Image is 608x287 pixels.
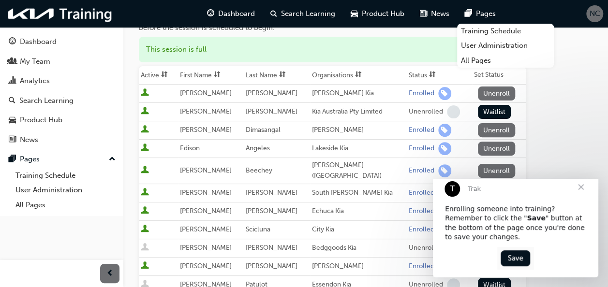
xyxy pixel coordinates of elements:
[246,207,297,215] span: [PERSON_NAME]
[141,166,149,175] span: User is active
[4,92,119,110] a: Search Learning
[343,4,412,24] a: car-iconProduct Hub
[141,225,149,234] span: User is active
[407,66,472,85] th: Toggle SortBy
[20,115,62,126] div: Product Hub
[20,134,38,145] div: News
[180,107,232,115] span: [PERSON_NAME]
[312,125,405,136] div: [PERSON_NAME]
[429,71,436,79] span: sorting-icon
[180,225,232,233] span: [PERSON_NAME]
[12,168,119,183] a: Training Schedule
[244,66,310,85] th: Toggle SortBy
[178,66,244,85] th: Toggle SortBy
[12,198,119,213] a: All Pages
[409,262,434,271] div: Enrolled
[20,154,40,165] div: Pages
[4,33,119,51] a: Dashboard
[207,8,214,20] span: guage-icon
[409,107,443,116] div: Unenrolled
[246,244,297,252] span: [PERSON_NAME]
[438,87,451,100] span: learningRecordVerb_ENROLL-icon
[409,207,434,216] div: Enrolled
[9,38,16,46] span: guage-icon
[4,31,119,150] button: DashboardMy TeamAnalyticsSearch LearningProduct HubNews
[4,53,119,71] a: My Team
[478,86,516,100] button: Unenroll
[355,71,362,79] span: sorting-icon
[279,71,286,79] span: sorting-icon
[141,188,149,198] span: User is active
[351,8,358,20] span: car-icon
[141,206,149,216] span: User is active
[270,8,277,20] span: search-icon
[312,187,405,199] div: South [PERSON_NAME] Kia
[4,131,119,149] a: News
[312,160,405,182] div: [PERSON_NAME] ([GEOGRAPHIC_DATA])
[141,143,149,153] span: User is active
[312,206,405,217] div: Echuca Kia
[438,124,451,137] span: learningRecordVerb_ENROLL-icon
[180,166,232,174] span: [PERSON_NAME]
[109,153,116,166] span: up-icon
[12,183,119,198] a: User Administration
[438,142,451,155] span: learningRecordVerb_ENROLL-icon
[218,8,255,19] span: Dashboard
[94,35,112,43] b: Save
[141,261,149,271] span: User is active
[139,37,526,62] div: This session is full
[409,244,443,253] div: Unenrolled
[409,225,434,234] div: Enrolled
[457,4,504,24] a: pages-iconPages
[180,126,232,134] span: [PERSON_NAME]
[141,107,149,116] span: User is active
[447,105,460,118] span: learningRecordVerb_NONE-icon
[20,56,50,67] div: My Team
[478,105,511,119] button: Waitlist
[180,262,232,270] span: [PERSON_NAME]
[4,150,119,168] button: Pages
[141,243,149,253] span: User is inactive
[312,224,405,235] div: City Kia
[4,111,119,129] a: Product Hub
[20,75,50,86] div: Analytics
[180,207,232,215] span: [PERSON_NAME]
[281,8,335,19] span: Search Learning
[312,261,405,272] div: [PERSON_NAME]
[457,38,554,53] a: User Administration
[478,164,516,178] button: Unenroll
[9,97,15,105] span: search-icon
[246,188,297,197] span: [PERSON_NAME]
[409,144,434,153] div: Enrolled
[5,4,116,24] img: kia-training
[246,107,297,115] span: [PERSON_NAME]
[141,88,149,98] span: User is active
[465,8,472,20] span: pages-icon
[246,262,297,270] span: [PERSON_NAME]
[409,89,434,98] div: Enrolled
[246,225,270,233] span: Scicluna
[433,179,598,277] iframe: Intercom live chat message
[409,188,434,198] div: Enrolled
[246,144,270,152] span: Angeles
[457,24,554,39] a: Training Schedule
[9,116,16,125] span: car-icon
[12,26,153,63] div: Enrolling someone into training? Remember to click the " " button at the bottom of the page once ...
[438,164,451,177] span: learningRecordVerb_ENROLL-icon
[180,244,232,252] span: [PERSON_NAME]
[141,125,149,135] span: User is active
[106,268,114,280] span: prev-icon
[476,8,496,19] span: Pages
[9,155,16,164] span: pages-icon
[409,166,434,175] div: Enrolled
[199,4,263,24] a: guage-iconDashboard
[590,8,600,19] span: NC
[310,66,407,85] th: Toggle SortBy
[472,66,526,85] th: Set Status
[214,71,221,79] span: sorting-icon
[312,106,405,117] div: Kia Australia Pty Limited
